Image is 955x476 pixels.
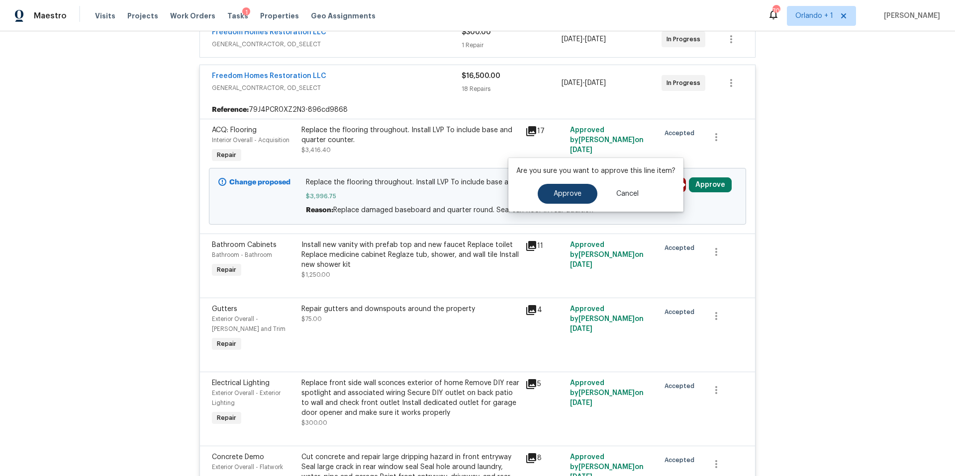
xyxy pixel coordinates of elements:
span: [PERSON_NAME] [880,11,940,21]
span: Approve [554,190,581,198]
div: 17 [525,125,564,137]
b: Change proposed [229,179,290,186]
span: $75.00 [301,316,322,322]
span: Work Orders [170,11,215,21]
span: $300.00 [301,420,327,426]
span: [DATE] [570,399,592,406]
span: [DATE] [562,36,582,43]
span: GENERAL_CONTRACTOR, OD_SELECT [212,39,462,49]
span: Visits [95,11,115,21]
span: [DATE] [570,325,592,332]
span: [DATE] [562,79,582,86]
a: Freedom Homes Restoration LLC [212,29,326,36]
span: Interior Overall - Acquisition [212,137,289,143]
div: 4 [525,304,564,316]
span: $16,500.00 [462,73,500,79]
span: - [562,78,606,88]
span: Accepted [665,128,698,138]
div: Install new vanity with prefab top and new faucet Replace toilet Replace medicine cabinet Reglaze... [301,240,519,270]
span: Accepted [665,455,698,465]
span: Orlando + 1 [795,11,833,21]
span: [DATE] [585,36,606,43]
span: Replace the flooring throughout. Install LVP To include base and quarter counter. [306,177,650,187]
div: 79J4PCR0XZ2N3-896cd9868 [200,101,755,119]
div: 8 [525,452,564,464]
span: [DATE] [585,79,606,86]
span: - [562,34,606,44]
span: Repair [213,413,240,423]
a: Freedom Homes Restoration LLC [212,73,326,79]
span: Tasks [227,12,248,19]
span: $1,250.00 [301,272,330,278]
div: 18 Repairs [462,84,562,94]
div: 1 [242,7,250,17]
span: Replace damaged baseboard and quarter round. Seal sun floor in rear addition [333,207,593,214]
span: ACQ: Flooring [212,127,257,134]
span: $3,416.40 [301,147,331,153]
span: Approved by [PERSON_NAME] on [570,127,644,154]
span: Electrical Lighting [212,380,270,387]
span: Bathroom Cabinets [212,241,277,248]
button: Approve [538,184,597,204]
button: Approve [689,177,732,192]
span: Approved by [PERSON_NAME] on [570,380,644,406]
span: Reason: [306,207,333,214]
p: Are you sure you want to approve this line item? [516,166,675,176]
span: Maestro [34,11,67,21]
span: Gutters [212,306,237,313]
span: Accepted [665,243,698,253]
span: [DATE] [570,261,592,268]
span: $3,996.75 [306,191,650,201]
span: Geo Assignments [311,11,376,21]
span: Accepted [665,381,698,391]
span: Exterior Overall - Exterior Lighting [212,390,281,406]
div: 11 [525,240,564,252]
button: Cancel [600,184,655,204]
span: Approved by [PERSON_NAME] on [570,306,644,332]
span: Repair [213,150,240,160]
span: Repair [213,265,240,275]
span: In Progress [667,34,704,44]
span: In Progress [667,78,704,88]
span: GENERAL_CONTRACTOR, OD_SELECT [212,83,462,93]
div: Repair gutters and downspouts around the property [301,304,519,314]
div: 5 [525,378,564,390]
div: 1 Repair [462,40,562,50]
span: $300.00 [462,29,491,36]
span: Bathroom - Bathroom [212,252,272,258]
span: Accepted [665,307,698,317]
b: Reference: [212,105,249,115]
span: Exterior Overall - Flatwork [212,464,283,470]
span: Concrete Demo [212,454,264,461]
div: Replace the flooring throughout. Install LVP To include base and quarter counter. [301,125,519,145]
span: Repair [213,339,240,349]
span: Projects [127,11,158,21]
span: Approved by [PERSON_NAME] on [570,241,644,268]
div: 70 [772,6,779,16]
span: Cancel [616,190,639,198]
span: Exterior Overall - [PERSON_NAME] and Trim [212,316,286,332]
div: Replace front side wall sconces exterior of home Remove DIY rear spotlight and associated wiring ... [301,378,519,418]
span: [DATE] [570,147,592,154]
span: Properties [260,11,299,21]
